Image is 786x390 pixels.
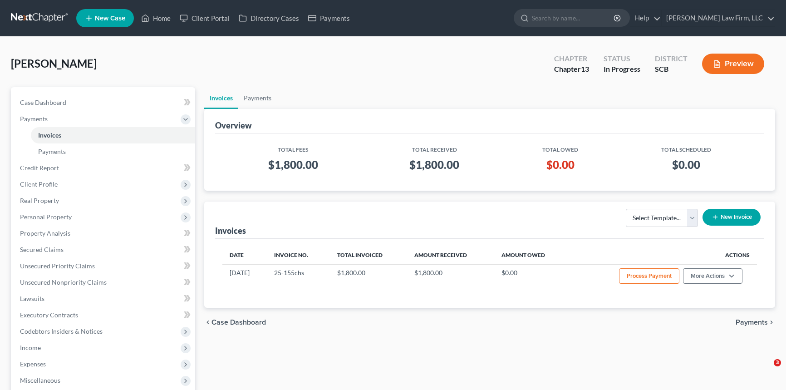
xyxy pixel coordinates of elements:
[20,99,66,106] span: Case Dashboard
[630,10,661,26] a: Help
[215,225,246,236] div: Invoices
[13,94,195,111] a: Case Dashboard
[330,246,408,264] th: Total Invoiced
[13,291,195,307] a: Lawsuits
[20,213,72,221] span: Personal Property
[512,158,608,172] h3: $0.00
[13,242,195,258] a: Secured Claims
[407,264,494,290] td: $1,800.00
[204,87,238,109] a: Invoices
[755,359,777,381] iframe: Intercom live chat
[615,141,757,154] th: Total Scheduled
[204,319,211,326] i: chevron_left
[38,131,61,139] span: Invoices
[554,54,589,64] div: Chapter
[20,246,64,253] span: Secured Claims
[774,359,781,366] span: 3
[407,246,494,264] th: Amount Received
[238,87,277,109] a: Payments
[13,225,195,242] a: Property Analysis
[267,264,329,290] td: 25-155chs
[13,258,195,274] a: Unsecured Priority Claims
[20,295,44,302] span: Lawsuits
[655,64,688,74] div: SCB
[683,268,742,284] button: More Actions
[604,54,640,64] div: Status
[204,319,266,326] button: chevron_left Case Dashboard
[222,264,267,290] td: [DATE]
[304,10,354,26] a: Payments
[604,64,640,74] div: In Progress
[20,344,41,351] span: Income
[364,141,506,154] th: Total Received
[267,246,329,264] th: Invoice No.
[175,10,234,26] a: Client Portal
[13,307,195,323] a: Executory Contracts
[494,264,570,290] td: $0.00
[20,311,78,319] span: Executory Contracts
[95,15,125,22] span: New Case
[234,10,304,26] a: Directory Cases
[20,327,103,335] span: Codebtors Insiders & Notices
[662,10,775,26] a: [PERSON_NAME] Law Firm, LLC
[623,158,750,172] h3: $0.00
[20,180,58,188] span: Client Profile
[569,246,757,264] th: Actions
[222,141,364,154] th: Total Fees
[20,115,48,123] span: Payments
[768,319,775,326] i: chevron_right
[31,143,195,160] a: Payments
[137,10,175,26] a: Home
[20,197,59,204] span: Real Property
[230,158,357,172] h3: $1,800.00
[619,268,679,284] button: Process Payment
[505,141,615,154] th: Total Owed
[20,262,95,270] span: Unsecured Priority Claims
[655,54,688,64] div: District
[31,127,195,143] a: Invoices
[38,148,66,155] span: Payments
[330,264,408,290] td: $1,800.00
[736,319,768,326] span: Payments
[11,57,97,70] span: [PERSON_NAME]
[13,160,195,176] a: Credit Report
[371,158,498,172] h3: $1,800.00
[702,209,761,226] button: New Invoice
[20,360,46,368] span: Expenses
[736,319,775,326] button: Payments chevron_right
[20,278,107,286] span: Unsecured Nonpriority Claims
[215,120,252,131] div: Overview
[554,64,589,74] div: Chapter
[494,246,570,264] th: Amount Owed
[581,64,589,73] span: 13
[20,229,70,237] span: Property Analysis
[20,164,59,172] span: Credit Report
[211,319,266,326] span: Case Dashboard
[20,376,60,384] span: Miscellaneous
[702,54,764,74] button: Preview
[222,246,267,264] th: Date
[532,10,615,26] input: Search by name...
[13,274,195,291] a: Unsecured Nonpriority Claims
